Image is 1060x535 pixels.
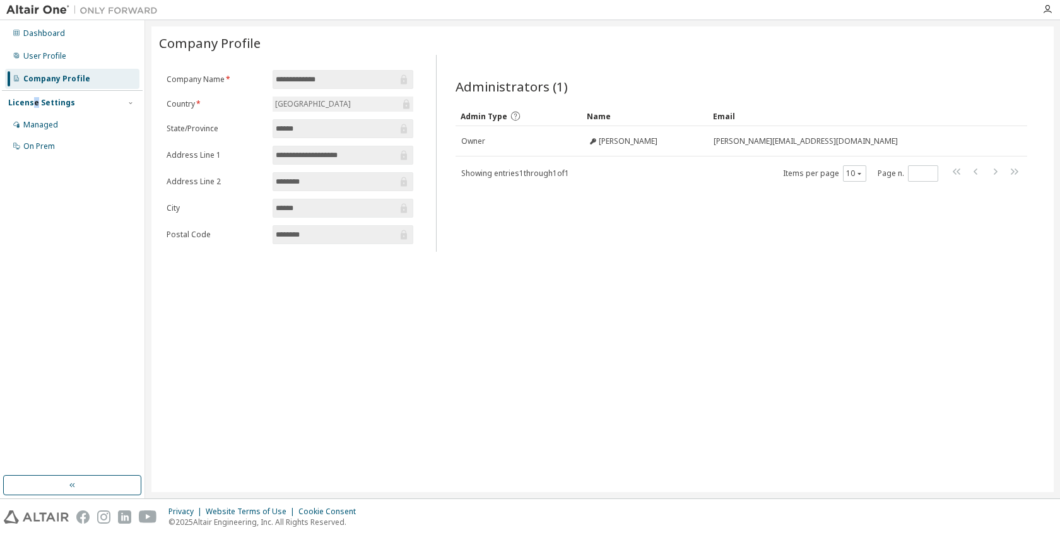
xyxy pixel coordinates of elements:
[273,97,353,111] div: [GEOGRAPHIC_DATA]
[167,99,265,109] label: Country
[461,136,485,146] span: Owner
[461,111,507,122] span: Admin Type
[713,106,992,126] div: Email
[23,51,66,61] div: User Profile
[76,510,90,524] img: facebook.svg
[168,507,206,517] div: Privacy
[167,230,265,240] label: Postal Code
[23,141,55,151] div: On Prem
[6,4,164,16] img: Altair One
[168,517,363,527] p: © 2025 Altair Engineering, Inc. All Rights Reserved.
[23,120,58,130] div: Managed
[167,177,265,187] label: Address Line 2
[139,510,157,524] img: youtube.svg
[118,510,131,524] img: linkedin.svg
[167,150,265,160] label: Address Line 1
[23,74,90,84] div: Company Profile
[273,97,413,112] div: [GEOGRAPHIC_DATA]
[8,98,75,108] div: License Settings
[783,165,866,182] span: Items per page
[206,507,298,517] div: Website Terms of Use
[4,510,69,524] img: altair_logo.svg
[23,28,65,38] div: Dashboard
[599,136,657,146] span: [PERSON_NAME]
[456,78,568,95] span: Administrators (1)
[167,124,265,134] label: State/Province
[714,136,898,146] span: [PERSON_NAME][EMAIL_ADDRESS][DOMAIN_NAME]
[167,74,265,85] label: Company Name
[587,106,703,126] div: Name
[846,168,863,179] button: 10
[97,510,110,524] img: instagram.svg
[878,165,938,182] span: Page n.
[461,168,569,179] span: Showing entries 1 through 1 of 1
[298,507,363,517] div: Cookie Consent
[167,203,265,213] label: City
[159,34,261,52] span: Company Profile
